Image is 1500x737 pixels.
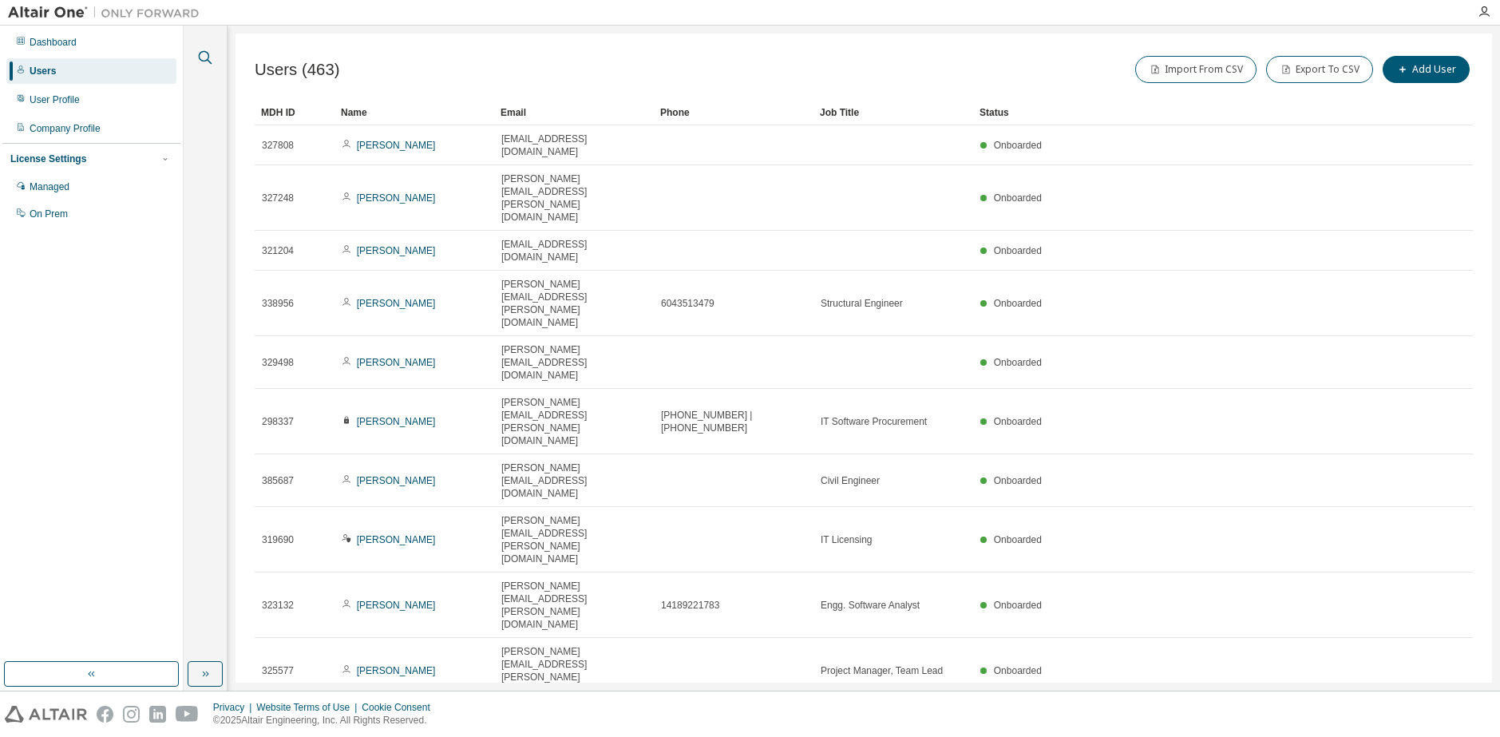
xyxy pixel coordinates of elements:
span: [PERSON_NAME][EMAIL_ADDRESS][PERSON_NAME][DOMAIN_NAME] [501,278,647,329]
span: Onboarded [994,140,1042,151]
div: Dashboard [30,36,77,49]
img: altair_logo.svg [5,706,87,723]
div: Company Profile [30,122,101,135]
span: 327248 [262,192,294,204]
span: IT Software Procurement [821,415,927,428]
span: 325577 [262,664,294,677]
img: facebook.svg [97,706,113,723]
span: 6043513479 [661,297,714,310]
span: Onboarded [994,357,1042,368]
span: IT Licensing [821,533,872,546]
img: Altair One [8,5,208,21]
div: Phone [660,100,807,125]
a: [PERSON_NAME] [357,245,436,256]
a: [PERSON_NAME] [357,357,436,368]
a: [PERSON_NAME] [357,298,436,309]
div: Job Title [820,100,967,125]
span: [PERSON_NAME][EMAIL_ADDRESS][PERSON_NAME][DOMAIN_NAME] [501,396,647,447]
span: 298337 [262,415,294,428]
span: 338956 [262,297,294,310]
div: On Prem [30,208,68,220]
img: youtube.svg [176,706,199,723]
button: Export To CSV [1266,56,1373,83]
img: instagram.svg [123,706,140,723]
span: [PERSON_NAME][EMAIL_ADDRESS][PERSON_NAME][DOMAIN_NAME] [501,514,647,565]
a: [PERSON_NAME] [357,600,436,611]
div: Email [501,100,647,125]
span: Onboarded [994,192,1042,204]
a: [PERSON_NAME] [357,416,436,427]
span: 319690 [262,533,294,546]
span: Onboarded [994,416,1042,427]
span: 323132 [262,599,294,612]
span: 327808 [262,139,294,152]
div: Website Terms of Use [256,701,362,714]
span: Onboarded [994,600,1042,611]
a: [PERSON_NAME] [357,475,436,486]
a: [PERSON_NAME] [357,665,436,676]
a: [PERSON_NAME] [357,192,436,204]
span: [PERSON_NAME][EMAIL_ADDRESS][DOMAIN_NAME] [501,462,647,500]
div: MDH ID [261,100,328,125]
span: [PERSON_NAME][EMAIL_ADDRESS][PERSON_NAME][DOMAIN_NAME] [501,580,647,631]
div: Status [980,100,1390,125]
span: [PHONE_NUMBER] | [PHONE_NUMBER] [661,409,806,434]
span: Civil Engineer [821,474,880,487]
div: License Settings [10,153,86,165]
p: © 2025 Altair Engineering, Inc. All Rights Reserved. [213,714,440,727]
button: Import From CSV [1135,56,1257,83]
a: [PERSON_NAME] [357,534,436,545]
span: Project Manager, Team Lead [821,664,943,677]
span: Structural Engineer [821,297,903,310]
span: 321204 [262,244,294,257]
span: Onboarded [994,245,1042,256]
span: Engg. Software Analyst [821,599,920,612]
span: Onboarded [994,475,1042,486]
div: User Profile [30,93,80,106]
span: [PERSON_NAME][EMAIL_ADDRESS][DOMAIN_NAME] [501,343,647,382]
span: 14189221783 [661,599,719,612]
span: 329498 [262,356,294,369]
span: Onboarded [994,534,1042,545]
div: Privacy [213,701,256,714]
a: [PERSON_NAME] [357,140,436,151]
span: 385687 [262,474,294,487]
button: Add User [1383,56,1470,83]
span: [PERSON_NAME][EMAIL_ADDRESS][PERSON_NAME][DOMAIN_NAME] [501,645,647,696]
span: [EMAIL_ADDRESS][DOMAIN_NAME] [501,133,647,158]
span: [PERSON_NAME][EMAIL_ADDRESS][PERSON_NAME][DOMAIN_NAME] [501,172,647,224]
span: Onboarded [994,665,1042,676]
div: Cookie Consent [362,701,439,714]
div: Managed [30,180,69,193]
div: Name [341,100,488,125]
span: Users (463) [255,61,340,79]
span: Onboarded [994,298,1042,309]
span: [EMAIL_ADDRESS][DOMAIN_NAME] [501,238,647,263]
img: linkedin.svg [149,706,166,723]
div: Users [30,65,56,77]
